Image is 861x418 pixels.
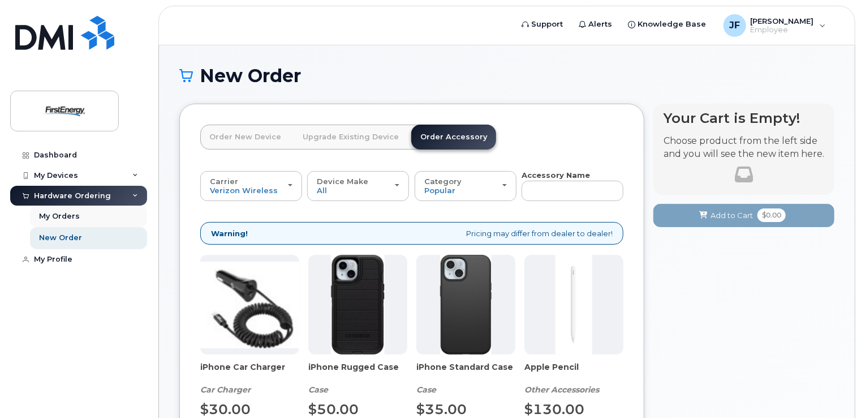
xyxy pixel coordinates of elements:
a: Order New Device [200,125,290,150]
span: Device Make [317,177,368,186]
img: Defender.jpg [331,255,385,355]
strong: Warning! [211,228,248,239]
div: iPhone Rugged Case [308,361,407,395]
button: Carrier Verizon Wireless [200,171,302,201]
em: Other Accessories [524,385,599,395]
span: $35.00 [416,401,467,417]
img: Symmetry.jpg [440,255,492,355]
h4: Your Cart is Empty! [664,110,824,126]
em: Car Charger [200,385,251,395]
p: Choose product from the left side and you will see the new item here. [664,135,824,161]
h1: New Order [179,66,834,86]
span: Popular [424,186,455,195]
span: iPhone Car Charger [200,361,299,384]
div: Pricing may differ from dealer to dealer! [200,222,623,245]
em: Case [308,385,328,395]
span: iPhone Rugged Case [308,361,407,384]
span: Add to Cart [711,210,753,221]
iframe: Messenger Launcher [812,369,853,410]
button: Category Popular [415,171,516,201]
span: $30.00 [200,401,251,417]
div: iPhone Standard Case [416,361,515,395]
span: Category [424,177,462,186]
em: Case [416,385,436,395]
span: $0.00 [757,208,786,222]
button: Add to Cart $0.00 [653,204,834,227]
span: Apple Pencil [524,361,623,384]
span: $50.00 [308,401,359,417]
a: Upgrade Existing Device [294,125,408,150]
img: iphonesecg.jpg [200,262,299,348]
span: Verizon Wireless [210,186,278,195]
button: Device Make All [307,171,409,201]
div: Apple Pencil [524,361,623,395]
span: $130.00 [524,401,584,417]
span: iPhone Standard Case [416,361,515,384]
a: Order Accessory [411,125,496,150]
span: All [317,186,327,195]
img: PencilPro.jpg [556,255,592,355]
strong: Accessory Name [522,170,590,180]
div: iPhone Car Charger [200,361,299,395]
span: Carrier [210,177,238,186]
